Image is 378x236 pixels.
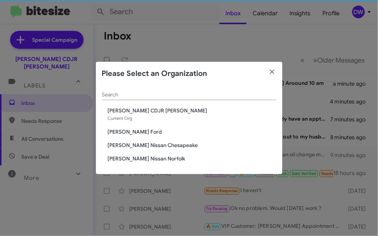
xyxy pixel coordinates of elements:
span: [PERSON_NAME] Ford [108,128,277,135]
span: [PERSON_NAME] CDJR [PERSON_NAME] [108,107,277,114]
span: [PERSON_NAME] Nissan Chesapeake [108,141,277,149]
span: Current Org [108,115,132,121]
span: [PERSON_NAME] Nissan Norfolk [108,155,277,162]
h2: Please Select an Organization [102,68,207,80]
